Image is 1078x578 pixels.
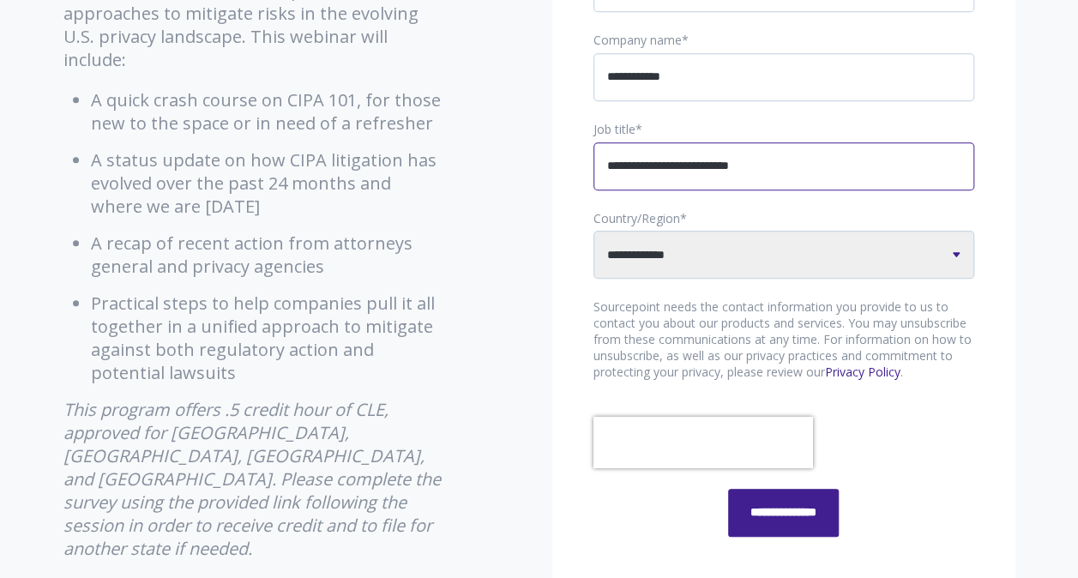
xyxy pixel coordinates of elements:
iframe: reCAPTCHA [593,417,813,468]
span: Country/Region [593,210,680,226]
span: Company name [593,32,682,48]
p: Sourcepoint needs the contact information you provide to us to contact you about our products and... [593,299,974,381]
li: A quick crash course on CIPA 101, for those new to the space or in need of a refresher [91,88,445,135]
li: Practical steps to help companies pull it all together in a unified approach to mitigate against ... [91,292,445,384]
a: Privacy Policy [825,364,900,380]
em: This program offers .5 credit hour of CLE, approved for [GEOGRAPHIC_DATA], [GEOGRAPHIC_DATA], [GE... [63,398,441,560]
li: A status update on how CIPA litigation has evolved over the past 24 months and where we are [DATE] [91,148,445,218]
li: A recap of recent action from attorneys general and privacy agencies [91,232,445,278]
span: Job title [593,121,635,137]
